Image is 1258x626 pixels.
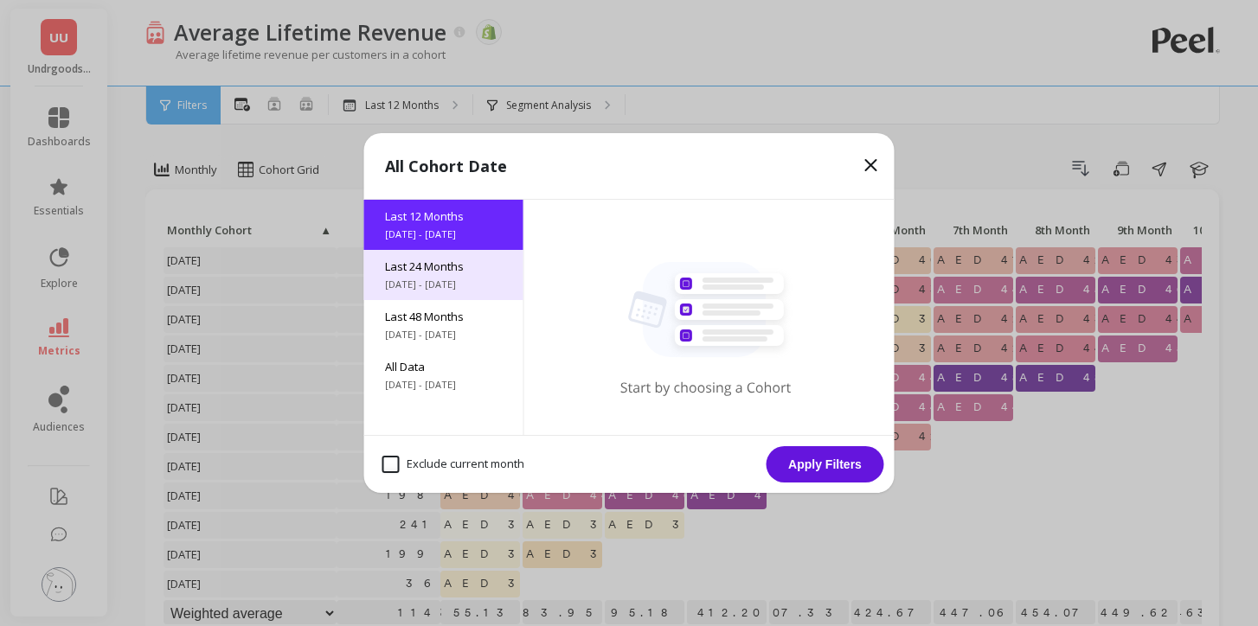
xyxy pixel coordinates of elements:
span: [DATE] - [DATE] [385,227,503,241]
span: Last 48 Months [385,309,503,324]
p: All Cohort Date [385,154,507,178]
span: All Data [385,359,503,374]
span: [DATE] - [DATE] [385,378,503,392]
span: [DATE] - [DATE] [385,328,503,342]
button: Apply Filters [767,446,884,482]
span: Exclude current month [382,456,524,473]
span: Last 12 Months [385,208,503,224]
span: Last 24 Months [385,259,503,274]
span: [DATE] - [DATE] [385,278,503,291]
